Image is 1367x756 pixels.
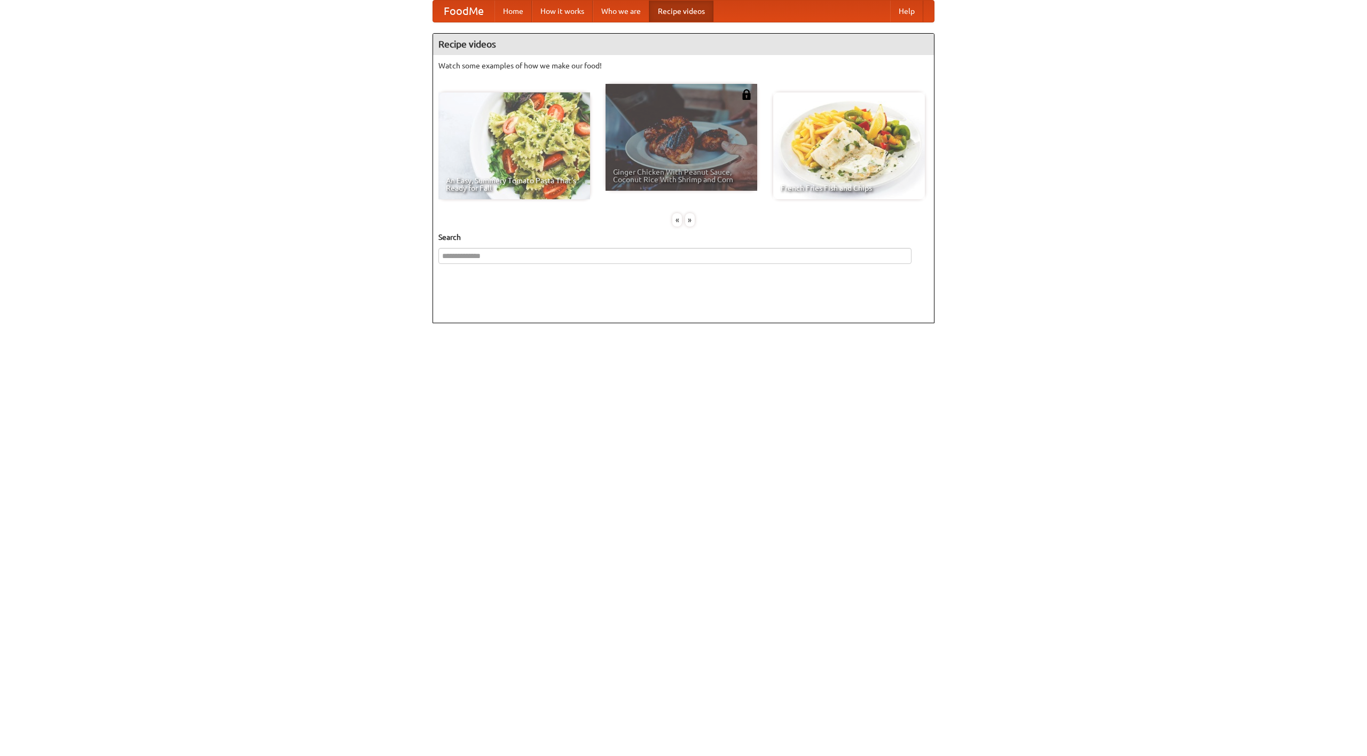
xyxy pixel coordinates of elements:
[438,60,929,71] p: Watch some examples of how we make our food!
[494,1,532,22] a: Home
[438,92,590,199] a: An Easy, Summery Tomato Pasta That's Ready for Fall
[741,89,752,100] img: 483408.png
[593,1,649,22] a: Who we are
[438,232,929,243] h5: Search
[773,92,925,199] a: French Fries Fish and Chips
[672,213,682,227] div: «
[446,177,583,192] span: An Easy, Summery Tomato Pasta That's Ready for Fall
[781,184,917,192] span: French Fries Fish and Chips
[685,213,695,227] div: »
[649,1,713,22] a: Recipe videos
[433,34,934,55] h4: Recipe videos
[532,1,593,22] a: How it works
[890,1,923,22] a: Help
[433,1,494,22] a: FoodMe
